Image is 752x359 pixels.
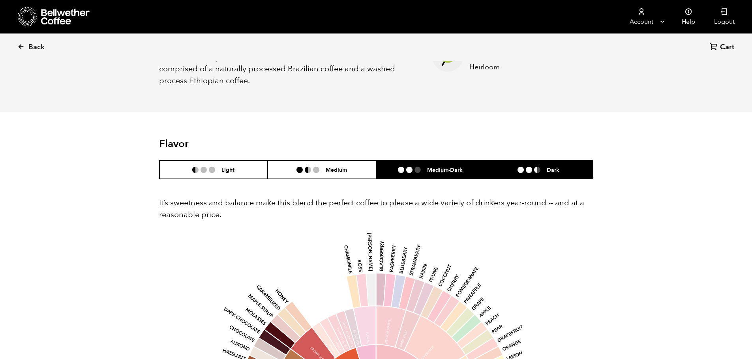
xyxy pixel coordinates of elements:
[710,42,736,53] a: Cart
[326,166,347,173] h6: Medium
[427,166,463,173] h6: Medium-Dark
[547,166,559,173] h6: Dark
[159,138,304,150] h2: Flavor
[469,51,581,73] p: Caturra, [GEOGRAPHIC_DATA] Heirloom
[221,166,234,173] h6: Light
[159,197,593,221] p: It’s sweetness and balance make this blend the perfect coffee to please a wide variety of drinker...
[28,43,45,52] span: Back
[720,43,734,52] span: Cart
